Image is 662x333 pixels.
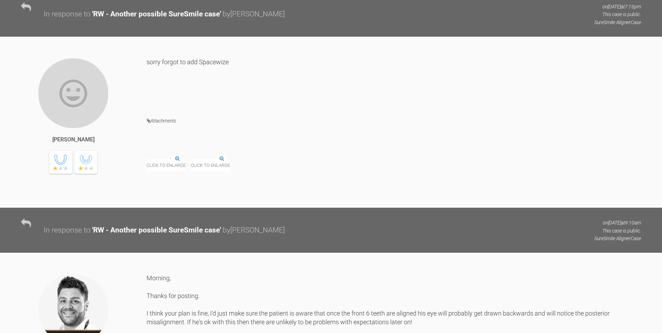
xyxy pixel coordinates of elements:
span: Click to enlarge [191,159,230,171]
p: This case is public. [594,10,641,18]
h4: Attachments [147,117,641,125]
p: on [DATE] at 7:15pm [594,3,641,10]
span: Click to enlarge [147,159,186,171]
div: ' RW - Another possible SureSmile case ' [92,224,221,236]
div: sorry forgot to add Spacewize [147,58,641,106]
p: on [DATE] at 9:10am [594,219,641,227]
div: by [PERSON_NAME] [223,8,285,20]
div: In response to [44,224,90,236]
div: ' RW - Another possible SureSmile case ' [92,8,221,20]
p: This case is public. [594,227,641,235]
img: Cathryn Sherlock [38,58,109,129]
p: SureSmile Aligner Case [594,18,641,26]
div: by [PERSON_NAME] [223,224,285,236]
div: [PERSON_NAME] [52,135,95,144]
p: SureSmile Aligner Case [594,235,641,242]
div: In response to [44,8,90,20]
